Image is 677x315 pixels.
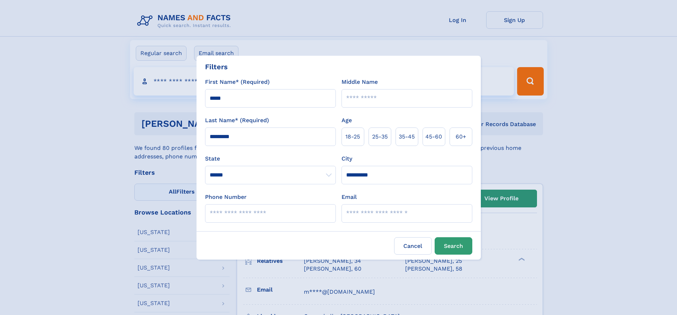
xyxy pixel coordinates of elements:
[399,132,415,141] span: 35‑45
[205,154,336,163] label: State
[342,78,378,86] label: Middle Name
[394,237,432,255] label: Cancel
[425,132,442,141] span: 45‑60
[342,154,352,163] label: City
[372,132,388,141] span: 25‑35
[456,132,466,141] span: 60+
[205,78,270,86] label: First Name* (Required)
[342,116,352,125] label: Age
[342,193,357,201] label: Email
[345,132,360,141] span: 18‑25
[205,116,269,125] label: Last Name* (Required)
[205,193,247,201] label: Phone Number
[205,61,228,72] div: Filters
[435,237,472,255] button: Search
